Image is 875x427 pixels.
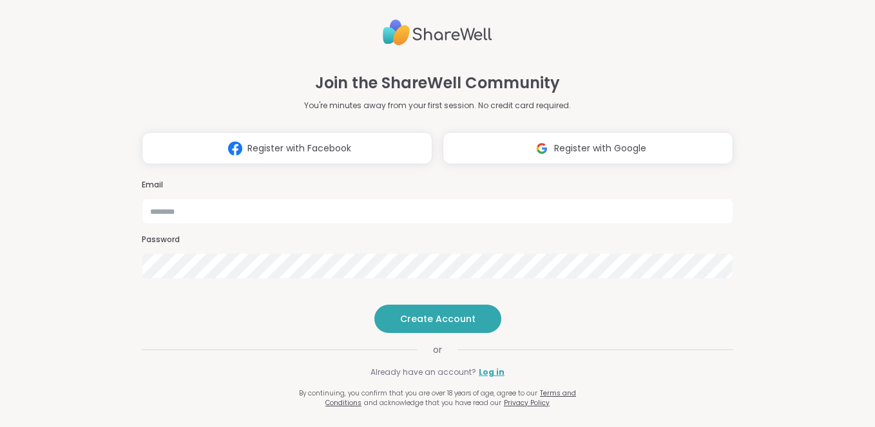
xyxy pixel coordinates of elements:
img: ShareWell Logomark [223,137,247,160]
img: ShareWell Logo [383,14,492,51]
img: ShareWell Logomark [530,137,554,160]
a: Terms and Conditions [325,388,576,408]
button: Register with Facebook [142,132,432,164]
a: Privacy Policy [504,398,550,408]
h3: Email [142,180,734,191]
p: You're minutes away from your first session. No credit card required. [304,100,571,111]
h1: Join the ShareWell Community [315,71,560,95]
span: Register with Google [554,142,646,155]
button: Create Account [374,305,501,333]
a: Log in [479,366,505,378]
span: Register with Facebook [247,142,351,155]
span: Already have an account? [370,366,476,378]
button: Register with Google [443,132,733,164]
span: or [418,343,457,356]
span: By continuing, you confirm that you are over 18 years of age, agree to our [299,388,537,398]
h3: Password [142,234,734,245]
span: Create Account [400,312,476,325]
span: and acknowledge that you have read our [364,398,501,408]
